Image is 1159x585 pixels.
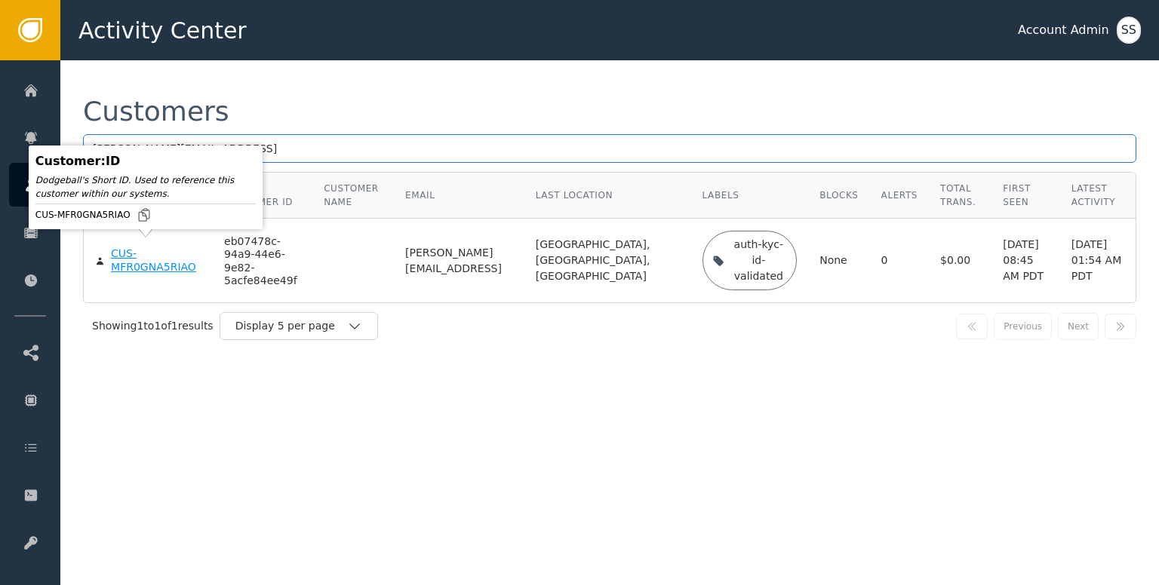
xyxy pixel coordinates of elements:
div: Customer : ID [35,152,256,170]
div: Customers [83,98,229,125]
td: [DATE] 01:54 AM PDT [1060,219,1136,302]
div: Display 5 per page [235,318,347,334]
td: [GEOGRAPHIC_DATA], [GEOGRAPHIC_DATA], [GEOGRAPHIC_DATA] [524,219,691,302]
div: Account Admin [1018,21,1109,39]
div: Labels [702,188,798,202]
div: Alerts [881,188,918,202]
td: $0.00 [929,219,991,302]
div: Your Customer ID [224,182,301,209]
div: Customer Name [324,182,383,209]
div: Email [405,188,513,202]
input: Search by name, email, or ID [83,134,1136,163]
button: SS [1117,17,1141,44]
div: eb07478c-94a9-44e6-9e82-5acfe84ee49f [224,235,301,288]
div: Dodgeball's Short ID. Used to reference this customer within our systems. [35,173,256,201]
button: Display 5 per page [220,312,378,340]
div: First Seen [1003,182,1048,209]
td: [PERSON_NAME][EMAIL_ADDRESS] [394,219,524,302]
td: 0 [870,219,930,302]
div: None [819,253,858,268]
div: Showing 1 to 1 of 1 results [92,318,214,334]
div: Blocks [819,188,858,202]
div: auth-kyc-id-validated [730,237,788,284]
div: CUS-MFR0GNA5RIAO [35,207,256,222]
div: Last Location [536,188,680,202]
div: Latest Activity [1071,182,1124,209]
span: Activity Center [78,14,247,47]
td: [DATE] 08:45 AM PDT [991,219,1059,302]
div: Total Trans. [940,182,980,209]
div: CUS-MFR0GNA5RIAO [111,247,201,274]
